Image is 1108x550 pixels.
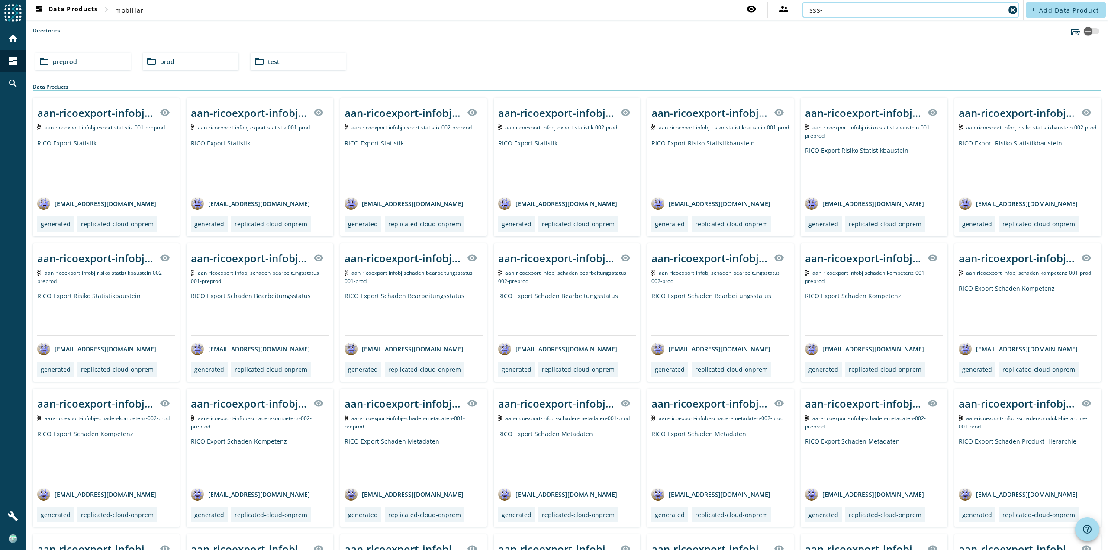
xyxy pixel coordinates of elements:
[191,488,204,501] img: avatar
[505,415,630,422] span: Kafka Topic: aan-ricoexport-infobj-schaden-metadaten-001-prod
[928,253,938,263] mat-icon: visibility
[268,58,280,66] span: test
[37,106,155,120] div: aan-ricoexport-infobj-export-statistik-001-_stage_
[959,197,972,210] img: avatar
[959,139,1097,190] div: RICO Export Risiko Statistikbaustein
[808,365,838,373] div: generated
[37,488,156,501] div: [EMAIL_ADDRESS][DOMAIN_NAME]
[542,220,615,228] div: replicated-cloud-onprem
[498,197,511,210] img: avatar
[30,2,101,18] button: Data Products
[388,365,461,373] div: replicated-cloud-onprem
[959,124,963,130] img: Kafka Topic: aan-ricoexport-infobj-risiko-statistikbaustein-002-prod
[498,342,511,355] img: avatar
[1081,107,1092,118] mat-icon: visibility
[191,292,329,335] div: RICO Export Schaden Bearbeitungsstatus
[345,396,462,411] div: aan-ricoexport-infobj-schaden-metadaten-001-_stage_
[808,511,838,519] div: generated
[37,342,50,355] img: avatar
[805,269,926,285] span: Kafka Topic: aan-ricoexport-infobj-schaden-kompetenz-001-preprod
[37,396,155,411] div: aan-ricoexport-infobj-schaden-kompetenz-002-_stage_
[37,342,156,355] div: [EMAIL_ADDRESS][DOMAIN_NAME]
[774,398,784,408] mat-icon: visibility
[1031,7,1036,12] mat-icon: add
[805,124,931,139] span: Kafka Topic: aan-ricoexport-infobj-risiko-statistikbaustein-001-preprod
[651,430,789,481] div: RICO Export Schaden Metadaten
[805,396,922,411] div: aan-ricoexport-infobj-schaden-metadaten-002-_stage_
[774,107,784,118] mat-icon: visibility
[498,488,617,501] div: [EMAIL_ADDRESS][DOMAIN_NAME]
[959,437,1097,481] div: RICO Export Schaden Produkt Hierarchie
[191,396,308,411] div: aan-ricoexport-infobj-schaden-kompetenz-002-_stage_
[805,415,926,430] span: Kafka Topic: aan-ricoexport-infobj-schaden-metadaten-002-preprod
[345,488,464,501] div: [EMAIL_ADDRESS][DOMAIN_NAME]
[345,292,483,335] div: RICO Export Schaden Bearbeitungsstatus
[4,4,22,22] img: spoud-logo.svg
[498,342,617,355] div: [EMAIL_ADDRESS][DOMAIN_NAME]
[345,437,483,481] div: RICO Export Schaden Metadaten
[651,292,789,335] div: RICO Export Schaden Bearbeitungsstatus
[160,58,174,66] span: prod
[345,251,462,265] div: aan-ricoexport-infobj-schaden-bearbeitungsstatus-001-_stage_
[651,488,770,501] div: [EMAIL_ADDRESS][DOMAIN_NAME]
[959,251,1076,265] div: aan-ricoexport-infobj-schaden-kompetenz-001-_stage_
[191,139,329,190] div: RICO Export Statistik
[37,415,41,421] img: Kafka Topic: aan-ricoexport-infobj-schaden-kompetenz-002-prod
[959,342,972,355] img: avatar
[849,365,921,373] div: replicated-cloud-onprem
[774,253,784,263] mat-icon: visibility
[194,511,224,519] div: generated
[746,4,757,14] mat-icon: visibility
[33,27,60,43] label: Directories
[81,365,154,373] div: replicated-cloud-onprem
[805,437,943,481] div: RICO Export Schaden Metadaten
[805,342,818,355] img: avatar
[37,488,50,501] img: avatar
[959,396,1076,411] div: aan-ricoexport-infobj-schaden-produkt-hierarchie-001-_stage_
[345,342,464,355] div: [EMAIL_ADDRESS][DOMAIN_NAME]
[655,511,685,519] div: generated
[498,106,615,120] div: aan-ricoexport-infobj-export-statistik-002-_stage_
[101,4,112,15] mat-icon: chevron_right
[191,106,308,120] div: aan-ricoexport-infobj-export-statistik-001-_stage_
[620,253,631,263] mat-icon: visibility
[651,251,769,265] div: aan-ricoexport-infobj-schaden-bearbeitungsstatus-002-_stage_
[467,107,477,118] mat-icon: visibility
[498,197,617,210] div: [EMAIL_ADDRESS][DOMAIN_NAME]
[467,398,477,408] mat-icon: visibility
[498,124,502,130] img: Kafka Topic: aan-ricoexport-infobj-export-statistik-002-prod
[8,56,18,66] mat-icon: dashboard
[805,488,924,501] div: [EMAIL_ADDRESS][DOMAIN_NAME]
[962,220,992,228] div: generated
[9,534,17,543] img: 8c619eb9329a554c61e0932d2adf4b52
[498,292,636,335] div: RICO Export Schaden Bearbeitungsstatus
[8,33,18,44] mat-icon: home
[805,124,809,130] img: Kafka Topic: aan-ricoexport-infobj-risiko-statistikbaustein-001-preprod
[966,124,1096,131] span: Kafka Topic: aan-ricoexport-infobj-risiko-statistikbaustein-002-prod
[651,488,664,501] img: avatar
[498,430,636,481] div: RICO Export Schaden Metadaten
[805,197,818,210] img: avatar
[37,139,175,190] div: RICO Export Statistik
[542,365,615,373] div: replicated-cloud-onprem
[805,106,922,120] div: aan-ricoexport-infobj-risiko-statistikbaustein-001-_stage_
[805,342,924,355] div: [EMAIL_ADDRESS][DOMAIN_NAME]
[808,220,838,228] div: generated
[81,220,154,228] div: replicated-cloud-onprem
[8,78,18,89] mat-icon: search
[805,415,809,421] img: Kafka Topic: aan-ricoexport-infobj-schaden-metadaten-002-preprod
[620,107,631,118] mat-icon: visibility
[345,342,358,355] img: avatar
[191,197,204,210] img: avatar
[805,292,943,335] div: RICO Export Schaden Kompetenz
[8,511,18,521] mat-icon: build
[542,511,615,519] div: replicated-cloud-onprem
[659,124,789,131] span: Kafka Topic: aan-ricoexport-infobj-risiko-statistikbaustein-001-prod
[1026,2,1106,18] button: Add Data Product
[345,269,475,285] span: Kafka Topic: aan-ricoexport-infobj-schaden-bearbeitungsstatus-001-prod
[388,511,461,519] div: replicated-cloud-onprem
[651,415,655,421] img: Kafka Topic: aan-ricoexport-infobj-schaden-metadaten-002-prod
[1007,4,1019,16] button: Clear
[191,269,321,285] span: Kafka Topic: aan-ricoexport-infobj-schaden-bearbeitungsstatus-001-preprod
[45,415,170,422] span: Kafka Topic: aan-ricoexport-infobj-schaden-kompetenz-002-prod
